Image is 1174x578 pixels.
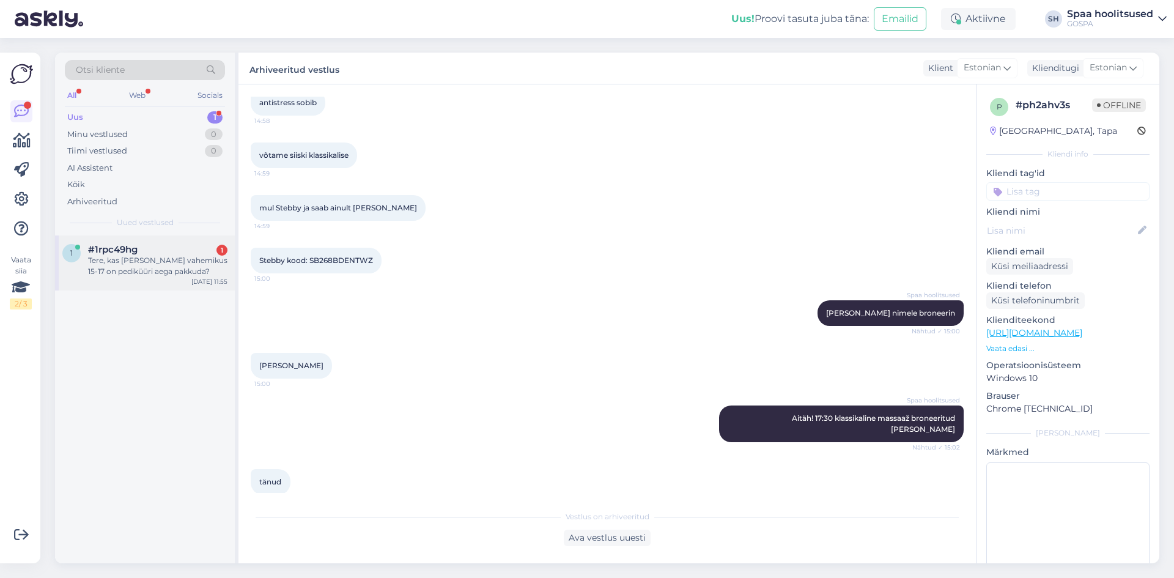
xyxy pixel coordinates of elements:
div: Klienditugi [1027,62,1079,75]
div: 1 [207,111,223,124]
div: Web [127,87,148,103]
input: Lisa tag [986,182,1150,201]
a: Spaa hoolitsusedGOSPA [1067,9,1167,29]
span: Otsi kliente [76,64,125,76]
div: Klient [923,62,953,75]
div: Ava vestlus uuesti [564,530,651,546]
span: 14:59 [254,221,300,231]
p: Kliendi email [986,245,1150,258]
span: 15:00 [254,274,300,283]
span: Spaa hoolitsused [907,396,960,405]
b: Uus! [731,13,755,24]
div: Uus [67,111,83,124]
div: 2 / 3 [10,298,32,309]
div: Küsi meiliaadressi [986,258,1073,275]
p: Klienditeekond [986,314,1150,327]
span: 1 [70,248,73,258]
span: tänud [259,477,281,486]
span: Aitäh! 17:30 klassikaline massaaž broneeritud [PERSON_NAME] [792,413,957,434]
p: Kliendi telefon [986,280,1150,292]
div: 0 [205,145,223,157]
span: [PERSON_NAME] [259,361,323,370]
span: Vestlus on arhiveeritud [566,511,649,522]
div: Vaata siia [10,254,32,309]
p: Brauser [986,390,1150,402]
span: Estonian [1090,61,1127,75]
div: All [65,87,79,103]
a: [URL][DOMAIN_NAME] [986,327,1082,338]
span: #1rpc49hg [88,244,138,255]
div: Tere, kas [PERSON_NAME] vahemikus 15-17 on pediküüri aega pakkuda? [88,255,227,277]
label: Arhiveeritud vestlus [249,60,339,76]
span: Nähtud ✓ 15:02 [912,443,960,452]
div: Minu vestlused [67,128,128,141]
div: [PERSON_NAME] [986,428,1150,439]
span: 15:00 [254,379,300,388]
p: Kliendi tag'id [986,167,1150,180]
span: Nähtud ✓ 15:00 [912,327,960,336]
p: Märkmed [986,446,1150,459]
span: antistress sobib [259,98,317,107]
p: Kliendi nimi [986,206,1150,218]
span: võtame siiski klassikalise [259,150,349,160]
img: Askly Logo [10,62,33,86]
input: Lisa nimi [987,224,1135,237]
span: Stebby kood: SB268BDENTWZ [259,256,373,265]
div: 0 [205,128,223,141]
span: Estonian [964,61,1001,75]
span: Offline [1092,98,1146,112]
span: [PERSON_NAME] nimele broneerin [826,308,955,317]
span: p [997,102,1002,111]
div: Küsi telefoninumbrit [986,292,1085,309]
p: Chrome [TECHNICAL_ID] [986,402,1150,415]
div: AI Assistent [67,162,113,174]
div: SH [1045,10,1062,28]
div: # ph2ahv3s [1016,98,1092,113]
span: 14:58 [254,116,300,125]
div: [DATE] 11:55 [191,277,227,286]
div: Tiimi vestlused [67,145,127,157]
span: Spaa hoolitsused [907,291,960,300]
div: [GEOGRAPHIC_DATA], Tapa [990,125,1117,138]
div: Socials [195,87,225,103]
div: 1 [216,245,227,256]
p: Windows 10 [986,372,1150,385]
div: Kliendi info [986,149,1150,160]
div: GOSPA [1067,19,1153,29]
span: 14:59 [254,169,300,178]
p: Operatsioonisüsteem [986,359,1150,372]
div: Spaa hoolitsused [1067,9,1153,19]
span: Uued vestlused [117,217,174,228]
p: Vaata edasi ... [986,343,1150,354]
span: mul Stebby ja saab ainult [PERSON_NAME] [259,203,417,212]
button: Emailid [874,7,926,31]
div: Aktiivne [941,8,1016,30]
div: Proovi tasuta juba täna: [731,12,869,26]
div: Kõik [67,179,85,191]
div: Arhiveeritud [67,196,117,208]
